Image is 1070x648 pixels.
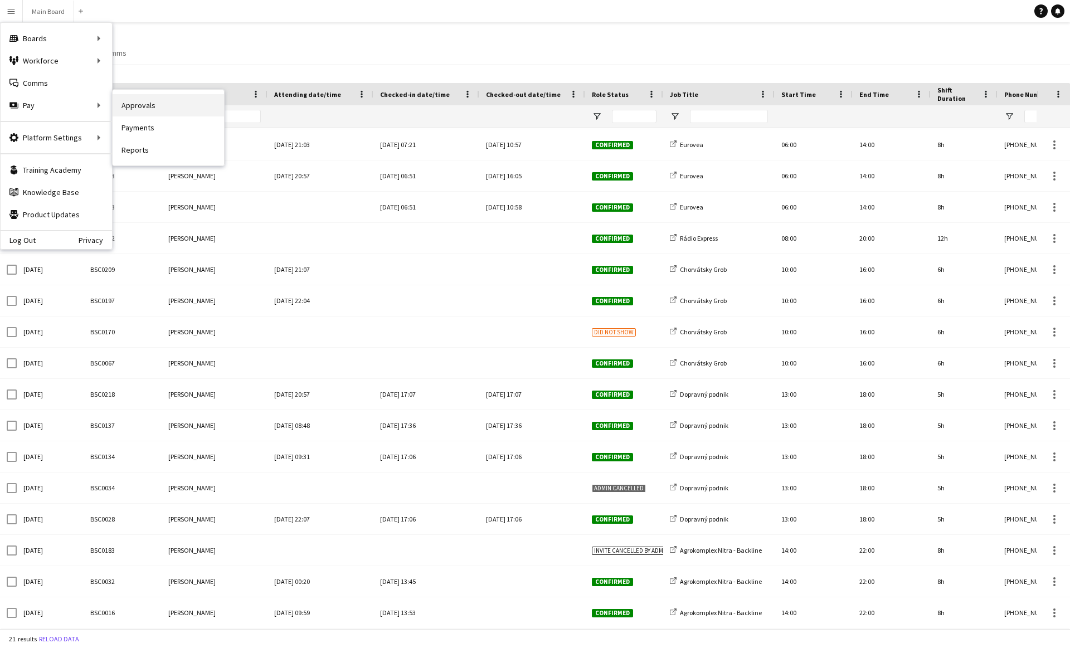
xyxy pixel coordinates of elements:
[931,566,998,597] div: 8h
[168,515,216,523] span: [PERSON_NAME]
[670,577,762,586] a: Agrokomplex Nitra - Backline
[680,296,727,305] span: Chorvátsky Grob
[931,223,998,254] div: 12h
[1004,111,1014,121] button: Open Filter Menu
[84,379,162,410] div: BSC0218
[17,441,84,472] div: [DATE]
[775,441,853,472] div: 13:00
[775,129,853,160] div: 06:00
[17,379,84,410] div: [DATE]
[17,566,84,597] div: [DATE]
[775,535,853,566] div: 14:00
[670,265,727,274] a: Chorvátsky Grob
[1,72,112,94] a: Comms
[670,421,728,430] a: Dopravný podnik
[84,160,162,191] div: BSC0123
[84,410,162,441] div: BSC0137
[853,129,931,160] div: 14:00
[17,285,84,316] div: [DATE]
[101,48,127,58] span: Comms
[670,515,728,523] a: Dopravný podnik
[775,597,853,628] div: 14:00
[853,254,931,285] div: 16:00
[592,328,636,337] span: Did not show
[17,348,84,378] div: [DATE]
[274,566,367,597] div: [DATE] 00:20
[84,316,162,347] div: BSC0170
[113,94,224,116] a: Approvals
[937,86,977,103] span: Shift Duration
[84,254,162,285] div: BSC0209
[931,316,998,347] div: 6h
[859,90,889,99] span: End Time
[168,359,216,367] span: [PERSON_NAME]
[168,234,216,242] span: [PERSON_NAME]
[17,535,84,566] div: [DATE]
[84,566,162,597] div: BSC0032
[380,379,473,410] div: [DATE] 17:07
[592,111,602,121] button: Open Filter Menu
[931,379,998,410] div: 5h
[670,111,680,121] button: Open Filter Menu
[670,140,703,149] a: Eurovea
[931,160,998,191] div: 8h
[274,504,367,534] div: [DATE] 22:07
[670,359,727,367] a: Chorvátsky Grob
[592,453,633,461] span: Confirmed
[775,285,853,316] div: 10:00
[97,46,131,60] a: Comms
[680,234,718,242] span: Rádio Express
[853,285,931,316] div: 16:00
[680,452,728,461] span: Dopravný podnik
[168,203,216,211] span: [PERSON_NAME]
[592,172,633,181] span: Confirmed
[670,203,703,211] a: Eurovea
[775,379,853,410] div: 13:00
[775,192,853,222] div: 06:00
[274,90,341,99] span: Attending date/time
[380,410,473,441] div: [DATE] 17:36
[592,359,633,368] span: Confirmed
[17,597,84,628] div: [DATE]
[775,160,853,191] div: 06:00
[931,192,998,222] div: 8h
[592,547,671,555] span: Invite cancelled by admin
[680,546,762,554] span: Agrokomplex Nitra - Backline
[17,410,84,441] div: [DATE]
[17,504,84,534] div: [DATE]
[17,316,84,347] div: [DATE]
[853,223,931,254] div: 20:00
[1,159,112,181] a: Training Academy
[592,266,633,274] span: Confirmed
[380,192,473,222] div: [DATE] 06:51
[931,129,998,160] div: 8h
[486,504,578,534] div: [DATE] 17:06
[274,254,367,285] div: [DATE] 21:07
[274,379,367,410] div: [DATE] 20:57
[853,566,931,597] div: 22:00
[274,285,367,316] div: [DATE] 22:04
[84,597,162,628] div: BSC0016
[168,421,216,430] span: [PERSON_NAME]
[592,90,629,99] span: Role Status
[17,472,84,503] div: [DATE]
[79,236,112,245] a: Privacy
[670,172,703,180] a: Eurovea
[853,192,931,222] div: 14:00
[168,172,216,180] span: [PERSON_NAME]
[680,328,727,336] span: Chorvátsky Grob
[486,192,578,222] div: [DATE] 10:58
[931,254,998,285] div: 6h
[931,348,998,378] div: 6h
[680,577,762,586] span: Agrokomplex Nitra - Backline
[931,597,998,628] div: 8h
[781,90,816,99] span: Start Time
[680,390,728,398] span: Dopravný podnik
[931,285,998,316] div: 6h
[274,597,367,628] div: [DATE] 09:59
[380,504,473,534] div: [DATE] 17:06
[592,141,633,149] span: Confirmed
[274,129,367,160] div: [DATE] 21:03
[1,203,112,226] a: Product Updates
[670,546,762,554] a: Agrokomplex Nitra - Backline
